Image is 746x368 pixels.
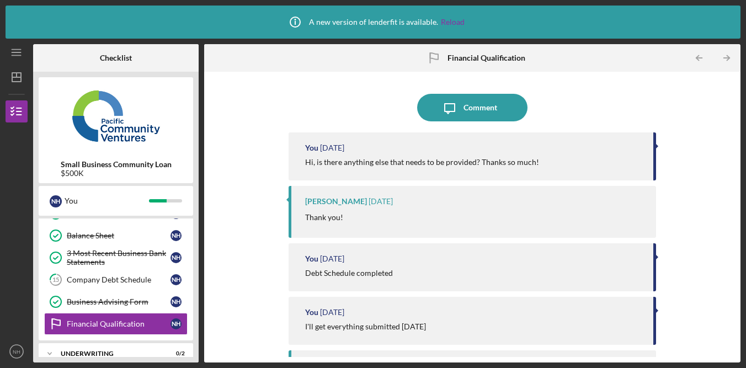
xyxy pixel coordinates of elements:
b: Checklist [100,54,132,62]
div: Underwriting [61,350,157,357]
div: Financial Qualification [67,319,170,328]
div: N H [170,274,182,285]
time: 2025-09-16 19:49 [320,143,344,152]
tspan: 15 [52,276,59,284]
div: 3 Most Recent Business Bank Statements [67,249,170,266]
div: Comment [463,94,497,121]
a: Balance SheetNH [44,225,188,247]
time: 2025-09-10 00:38 [320,254,344,263]
div: Debt Schedule completed [305,269,393,278]
div: $500K [61,169,172,178]
div: N H [170,252,182,263]
div: I'll get everything submitted [DATE] [305,322,426,331]
button: NH [6,340,28,362]
div: You [305,143,318,152]
div: Business Advising Form [67,297,170,306]
div: A new version of lenderfit is available. [281,8,465,36]
div: N H [170,318,182,329]
b: Financial Qualification [447,54,525,62]
div: N H [50,195,62,207]
div: You [65,191,149,210]
a: Reload [441,18,465,26]
time: 2025-09-11 20:33 [369,197,393,206]
b: Small Business Community Loan [61,160,172,169]
div: You [305,308,318,317]
img: Product logo [39,83,193,149]
time: 2025-09-09 21:46 [320,308,344,317]
div: N H [170,296,182,307]
div: Company Debt Schedule [67,275,170,284]
a: 3 Most Recent Business Bank StatementsNH [44,247,188,269]
div: 0 / 2 [165,350,185,357]
a: 15Company Debt ScheduleNH [44,269,188,291]
a: Business Advising FormNH [44,291,188,313]
div: N H [170,230,182,241]
text: NH [13,349,20,355]
div: You [305,254,318,263]
div: Hi, is there anything else that needs to be provided? Thanks so much! [305,158,539,167]
div: Balance Sheet [67,231,170,240]
p: Thank you! [305,211,343,223]
button: Comment [417,94,527,121]
a: Financial QualificationNH [44,313,188,335]
div: [PERSON_NAME] [305,197,367,206]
